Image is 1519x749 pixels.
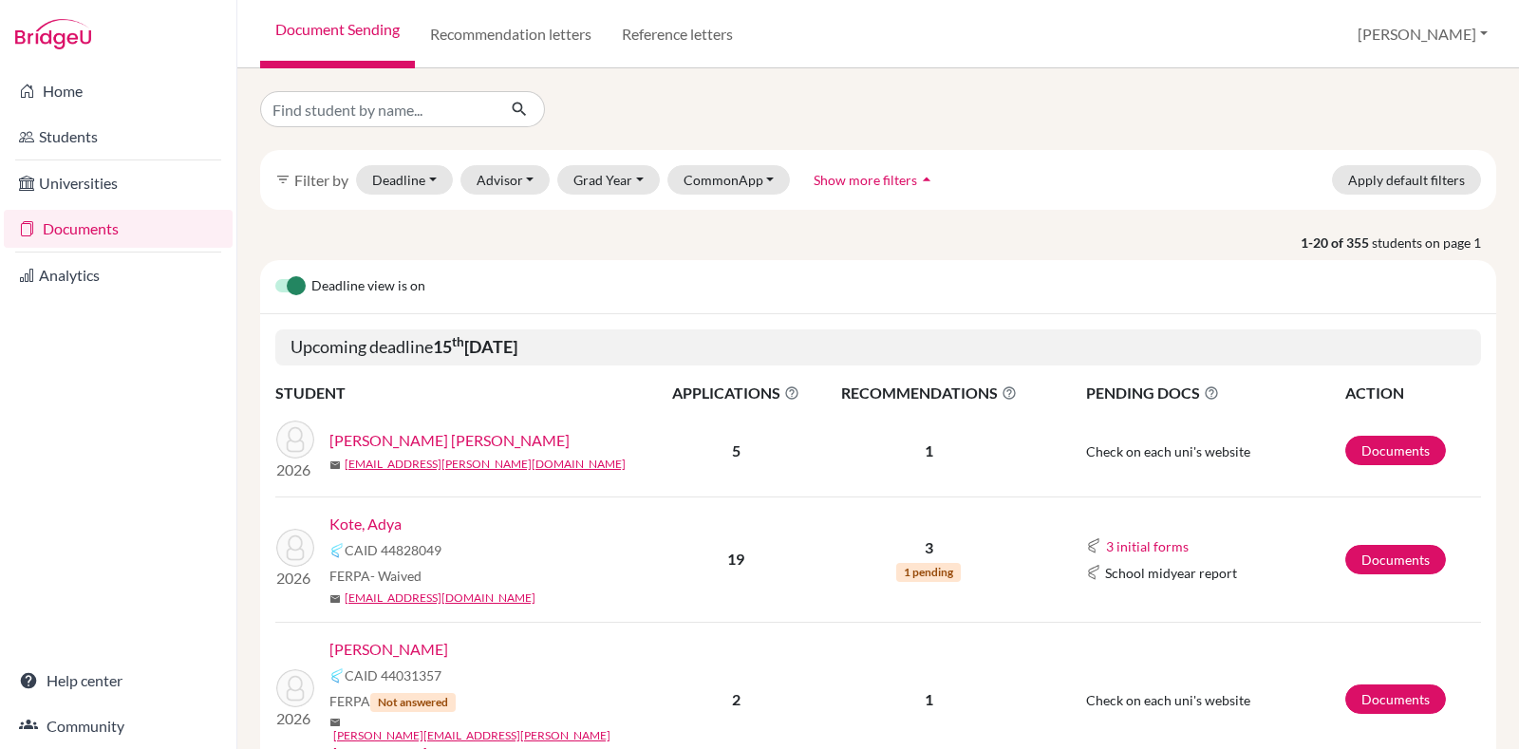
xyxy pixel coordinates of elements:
[917,170,936,189] i: arrow_drop_up
[329,668,345,683] img: Common App logo
[329,717,341,728] span: mail
[329,566,422,586] span: FERPA
[818,688,1040,711] p: 1
[329,513,402,535] a: Kote, Adya
[727,550,744,568] b: 19
[1086,565,1101,580] img: Common App logo
[896,563,961,582] span: 1 pending
[345,456,626,473] a: [EMAIL_ADDRESS][PERSON_NAME][DOMAIN_NAME]
[1301,233,1372,253] strong: 1-20 of 355
[276,669,314,707] img: Ramesh, Vignesh
[4,707,233,745] a: Community
[1086,538,1101,553] img: Common App logo
[814,172,917,188] span: Show more filters
[329,593,341,605] span: mail
[370,568,422,584] span: - Waived
[329,459,341,471] span: mail
[818,536,1040,559] p: 3
[797,165,952,195] button: Show more filtersarrow_drop_up
[1332,165,1481,195] button: Apply default filters
[276,567,314,590] p: 2026
[4,256,233,294] a: Analytics
[260,91,496,127] input: Find student by name...
[345,590,535,607] a: [EMAIL_ADDRESS][DOMAIN_NAME]
[276,459,314,481] p: 2026
[275,172,291,187] i: filter_list
[732,690,741,708] b: 2
[276,421,314,459] img: Brahmbhatt, Shloke Keyur
[656,382,816,404] span: APPLICATIONS
[460,165,551,195] button: Advisor
[370,693,456,712] span: Not answered
[4,72,233,110] a: Home
[1349,16,1496,52] button: [PERSON_NAME]
[329,543,345,558] img: Common App logo
[1345,436,1446,465] a: Documents
[15,19,91,49] img: Bridge-U
[4,662,233,700] a: Help center
[1086,382,1343,404] span: PENDING DOCS
[1086,443,1250,459] span: Check on each uni's website
[276,707,314,730] p: 2026
[1344,381,1481,405] th: ACTION
[452,334,464,349] sup: th
[1086,692,1250,708] span: Check on each uni's website
[667,165,791,195] button: CommonApp
[294,171,348,189] span: Filter by
[557,165,660,195] button: Grad Year
[329,429,570,452] a: [PERSON_NAME] [PERSON_NAME]
[1372,233,1496,253] span: students on page 1
[4,210,233,248] a: Documents
[1105,535,1190,557] button: 3 initial forms
[433,336,517,357] b: 15 [DATE]
[329,691,456,712] span: FERPA
[732,441,741,459] b: 5
[275,329,1481,365] h5: Upcoming deadline
[356,165,453,195] button: Deadline
[1345,545,1446,574] a: Documents
[4,164,233,202] a: Universities
[1345,684,1446,714] a: Documents
[345,540,441,560] span: CAID 44828049
[329,638,448,661] a: [PERSON_NAME]
[311,275,425,298] span: Deadline view is on
[818,440,1040,462] p: 1
[345,665,441,685] span: CAID 44031357
[4,118,233,156] a: Students
[276,529,314,567] img: Kote, Adya
[1105,563,1237,583] span: School midyear report
[275,381,655,405] th: STUDENT
[818,382,1040,404] span: RECOMMENDATIONS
